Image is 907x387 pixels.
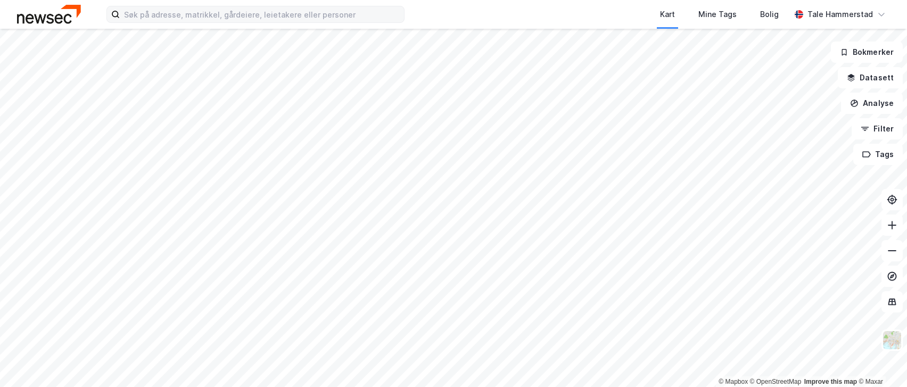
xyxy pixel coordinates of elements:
button: Datasett [838,67,903,88]
a: Mapbox [719,378,748,385]
iframe: Chat Widget [854,336,907,387]
img: newsec-logo.f6e21ccffca1b3a03d2d.png [17,5,81,23]
button: Bokmerker [831,42,903,63]
div: Kart [660,8,675,21]
div: Kontrollprogram for chat [854,336,907,387]
button: Analyse [841,93,903,114]
div: Bolig [760,8,779,21]
div: Tale Hammerstad [807,8,873,21]
a: Improve this map [804,378,857,385]
button: Tags [853,144,903,165]
button: Filter [852,118,903,139]
div: Mine Tags [698,8,737,21]
input: Søk på adresse, matrikkel, gårdeiere, leietakere eller personer [120,6,404,22]
a: OpenStreetMap [750,378,802,385]
img: Z [882,330,902,350]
